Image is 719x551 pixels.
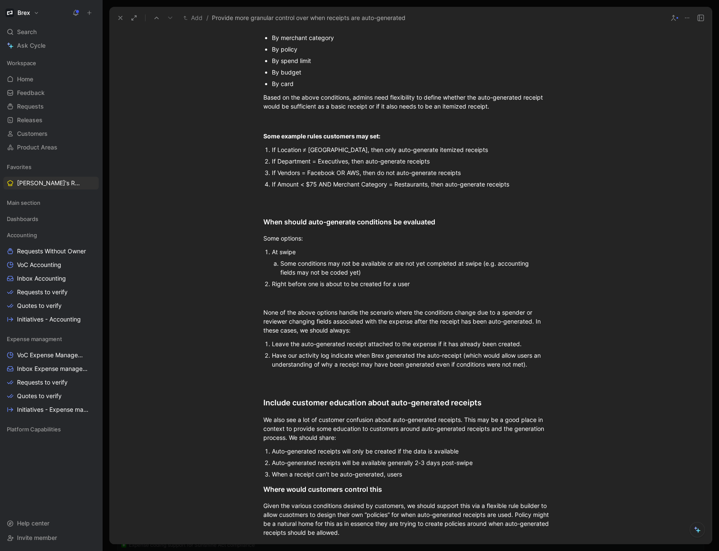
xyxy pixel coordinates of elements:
span: Expense managment [7,335,62,343]
div: Auto-generated receipts will only be created if the data is available [272,447,558,456]
a: Customers [3,127,99,140]
div: Invite member [3,531,99,544]
a: Inbox Accounting [3,272,99,285]
a: Inbox Expense management [3,362,99,375]
div: Main section [3,196,99,212]
div: None of the above options handle the scenario where the conditions change due to a spender or rev... [263,308,558,335]
div: Accounting [3,229,99,241]
div: If Department = Executives, then auto-generate receipts [272,157,558,166]
div: At swipe [272,247,558,256]
span: Inbox Expense management [17,364,88,373]
button: Add [181,13,205,23]
div: By spend limit [272,56,558,65]
div: If Vendors = Facebook OR AWS, then do not auto-generate receipts [272,168,558,177]
div: Given the various conditions desired by customers, we should support this via a flexible rule bui... [263,501,558,537]
span: Favorites [7,163,31,171]
span: VoC Accounting [17,261,61,269]
div: Search [3,26,99,38]
span: Initiatives - Accounting [17,315,81,324]
span: Provide more granular control over when receipts are auto-generated [212,13,405,23]
span: [PERSON_NAME]'s Requests [17,179,80,187]
div: Workspace [3,57,99,69]
div: When a receipt can’t be auto-generated, users [272,470,558,479]
div: Platform Capabilities [3,423,99,436]
div: AccountingRequests Without OwnerVoC AccountingInbox AccountingRequests to verifyQuotes to verifyI... [3,229,99,326]
a: Ask Cycle [3,39,99,52]
div: By card [272,79,558,88]
span: VoC Expense Management [17,351,87,359]
span: Releases [17,116,43,124]
a: Requests [3,100,99,113]
div: Some conditions may not be available or are not yet completed at swipe (e.g. accounting fields ma... [280,259,542,277]
a: Initiatives - Accounting [3,313,99,326]
div: Include customer education about auto-generated receipts [263,397,558,408]
div: Right before one is about to be created for a user [272,279,558,288]
div: Platform Capabilities [3,423,99,438]
div: Main section [3,196,99,209]
h1: Brex [17,9,30,17]
div: Some options: [263,234,558,243]
div: Based on the above conditions, admins need flexibility to define whether the auto-generated recei... [263,93,558,111]
span: Customers [17,129,48,138]
a: VoC Accounting [3,258,99,271]
div: By merchant category [272,33,558,42]
span: Feedback [17,89,45,97]
a: Initiatives - Expense management [3,403,99,416]
span: / [206,13,208,23]
div: By budget [272,68,558,77]
span: Requests to verify [17,288,68,296]
div: Leave the auto-generated receipt attached to the expense if it has already been created. [272,339,558,348]
div: Where would customers control this [263,484,558,494]
div: We also see a lot of customer confusion about auto-generated receipts. This may be a good place i... [263,415,558,442]
a: Requests Without Owner [3,245,99,258]
span: Quotes to verify [17,301,62,310]
div: Dashboards [3,212,99,228]
div: When should auto-generate conditions be evaluated [263,217,558,227]
span: Dashboards [7,215,38,223]
span: Requests Without Owner [17,247,86,255]
img: Brex [6,9,14,17]
a: VoC Expense Management [3,349,99,362]
a: Quotes to verify [3,390,99,402]
div: Favorites [3,161,99,173]
a: Quotes to verify [3,299,99,312]
a: Home [3,73,99,86]
span: Quotes to verify [17,392,62,400]
span: Requests to verify [17,378,68,387]
span: Requests [17,102,44,111]
span: Accounting [7,231,37,239]
div: By policy [272,45,558,54]
a: Releases [3,114,99,126]
span: Home [17,75,33,83]
div: If Amount < $75 AND Merchant Category = Restaurants, then auto-generate receipts [272,180,558,189]
a: Feedback [3,86,99,99]
span: Platform Capabilities [7,425,61,433]
span: Product Areas [17,143,57,152]
span: Initiatives - Expense management [17,405,89,414]
div: Expense managmentVoC Expense ManagementInbox Expense managementRequests to verifyQuotes to verify... [3,333,99,416]
span: Search [17,27,37,37]
a: Product Areas [3,141,99,154]
span: Main section [7,198,40,207]
span: Inbox Accounting [17,274,66,283]
a: [PERSON_NAME]'s Requests [3,177,99,189]
strong: Some example rules customers may set: [263,132,380,140]
div: Dashboards [3,212,99,225]
div: If Location ≠ [GEOGRAPHIC_DATA], then only auto-generate itemized receipts [272,145,558,154]
div: Auto-generated receipts will be available generally 2-3 days post-swipe [272,458,558,467]
a: Requests to verify [3,286,99,298]
a: Requests to verify [3,376,99,389]
span: Invite member [17,534,57,541]
span: Workspace [7,59,36,67]
div: Help center [3,517,99,530]
div: Have our activity log indicate when Brex generated the auto-receipt (which would allow users an u... [272,351,558,369]
span: Help center [17,519,49,527]
div: Expense managment [3,333,99,345]
button: BrexBrex [3,7,41,19]
span: Ask Cycle [17,40,46,51]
